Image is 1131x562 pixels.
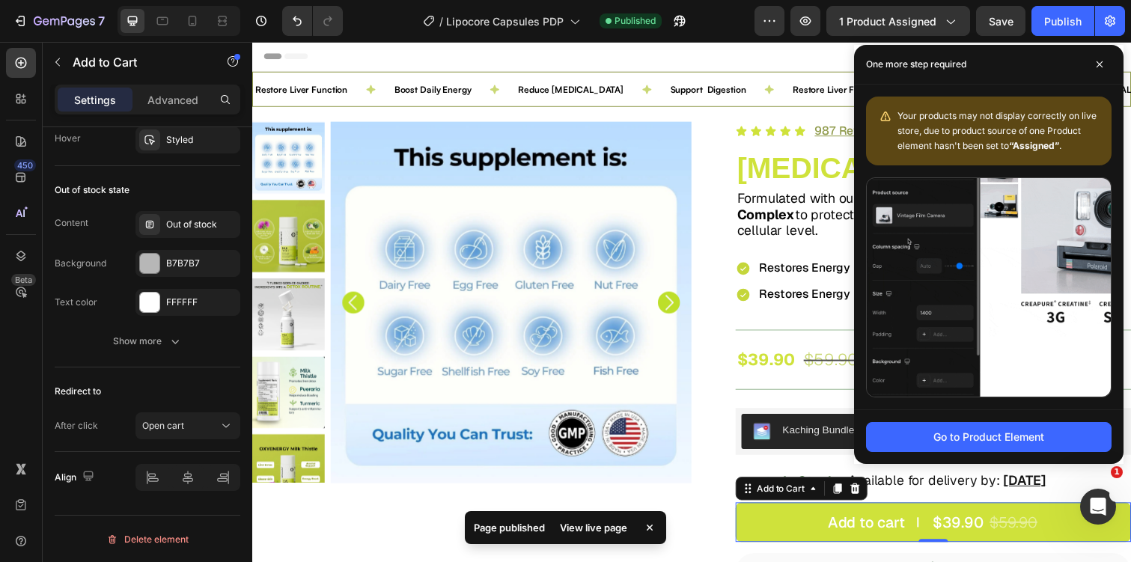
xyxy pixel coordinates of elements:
button: Publish [1031,6,1094,36]
span: Support Digestion [427,43,504,55]
button: Carousel Back Arrow [92,255,115,278]
p: Settings [74,92,116,108]
button: Carousel Next Arrow [415,255,437,278]
div: View live page [551,517,636,538]
span: - Available for delivery by: [600,439,764,456]
button: Kaching Bundles [500,380,632,416]
span: Save [989,15,1013,28]
span: Restores Energy [518,250,611,266]
div: $39.90 [694,481,749,501]
button: 1 product assigned [826,6,970,36]
span: Restores Energy [653,250,746,266]
div: Background [55,257,106,270]
div: Add to Cart [513,450,567,463]
div: Content [55,216,88,230]
span: Your products may not display correctly on live store, due to product source of one Product eleme... [897,110,1097,151]
div: Styled [166,133,237,147]
span: / [439,13,443,29]
div: Add to cart [588,483,667,499]
p: Page published [474,520,545,535]
button: Save [976,6,1025,36]
div: Publish [1044,13,1082,29]
button: Delete element [55,528,240,552]
div: Out of stock [166,218,237,231]
div: Hover [55,132,81,145]
span: Restores Energy [787,250,880,266]
pre: Save $20 [653,317,714,333]
iframe: Intercom live chat [1080,489,1116,525]
span: Reduce [MEDICAL_DATA] [272,43,379,55]
button: Add to cart [494,471,898,511]
span: Restores Energy [518,223,611,239]
div: Out of stock state [55,183,129,197]
span: Boost Daily Energy [695,43,773,55]
div: After click [55,419,98,433]
span: 1 product assigned [839,13,936,29]
strong: Silybin-Phospholipid Hyper-Absorption Complex [496,151,879,185]
div: Redirect to [55,385,101,398]
b: “Assigned” [1009,140,1059,151]
span: [DATE] [767,439,811,456]
img: KachingBundles.png [512,389,530,407]
div: Go to Product Element [933,429,1044,445]
span: Restores Energy [790,223,882,239]
div: Undo/Redo [282,6,343,36]
div: $39.90 [494,314,556,336]
iframe: Design area [252,42,1131,562]
p: Advanced [147,92,198,108]
span: Formulated with our to protect, regenerate, and restore your liver at the cellular level. [496,151,879,201]
div: 450 [14,159,36,171]
div: Kaching Bundles [542,389,621,405]
div: Text color [55,296,97,309]
div: Align [55,467,97,487]
p: In Stock [543,441,597,457]
div: Beta [11,274,36,286]
span: Published [615,14,656,28]
span: Reduce [MEDICAL_DATA] [821,43,929,55]
span: Open cart [142,420,184,431]
h2: [MEDICAL_DATA] [494,111,898,147]
div: $59.90 [752,481,804,501]
div: Delete element [106,531,189,549]
span: Restores Energy [654,223,747,239]
div: B7B7B7 [166,257,237,270]
button: Open cart [135,412,240,439]
span: Restore Liver Function [552,43,647,55]
p: 7 [98,12,105,30]
p: One more step required [866,57,966,72]
span: Lipocore Capsules PDP [446,13,564,29]
button: 7 [6,6,112,36]
button: Show more [55,328,240,355]
div: FFFFFF [166,296,237,309]
u: 987 Reviews | ‘Excellent’ [575,83,714,99]
div: Show more [113,334,183,349]
p: Add to Cart [73,53,200,71]
button: Go to Product Element [866,422,1112,452]
div: $59.90 [562,314,621,336]
span: 1 [1111,466,1123,478]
